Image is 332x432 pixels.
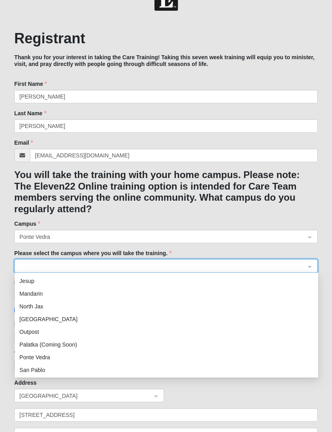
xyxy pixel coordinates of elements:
div: North Jax [15,300,318,313]
div: Jesup [15,275,318,287]
label: First Name [14,80,47,88]
h5: Thank you for your interest in taking the Care Training! Taking this seven week training will equ... [14,54,318,68]
div: Mandarin [20,289,313,298]
label: Mobile Phone [14,279,55,287]
label: Campus [14,220,40,228]
h1: Registrant [14,30,318,47]
div: Jesup [20,277,313,285]
label: Work Phone [14,349,47,357]
input: Address Line 1 [14,408,318,422]
label: Please select the campus where you will take the training. [14,249,172,257]
div: Palatka (Coming Soon) [20,340,313,349]
div: Palatka (Coming Soon) [15,338,318,351]
span: United States [20,391,145,400]
div: San Pablo [15,364,318,376]
label: Last Name [14,109,47,117]
div: Ponte Vedra [20,353,313,362]
label: Address [14,379,37,387]
div: Ponte Vedra [15,351,318,364]
label: Email [14,139,33,147]
label: Home Phone [14,320,49,328]
div: San Pablo [20,366,313,374]
input: Give your consent to receive SMS messages by simply checking the box. [14,308,20,313]
div: Orange Park [15,313,318,325]
h3: You will take the training with your home campus. Please note: The Eleven22 Online training optio... [14,169,318,215]
div: [GEOGRAPHIC_DATA] [20,315,313,324]
div: Mandarin [15,287,318,300]
div: Outpost [20,327,313,336]
div: Outpost [15,325,318,338]
span: Ponte Vedra [20,232,298,241]
div: North Jax [20,302,313,311]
